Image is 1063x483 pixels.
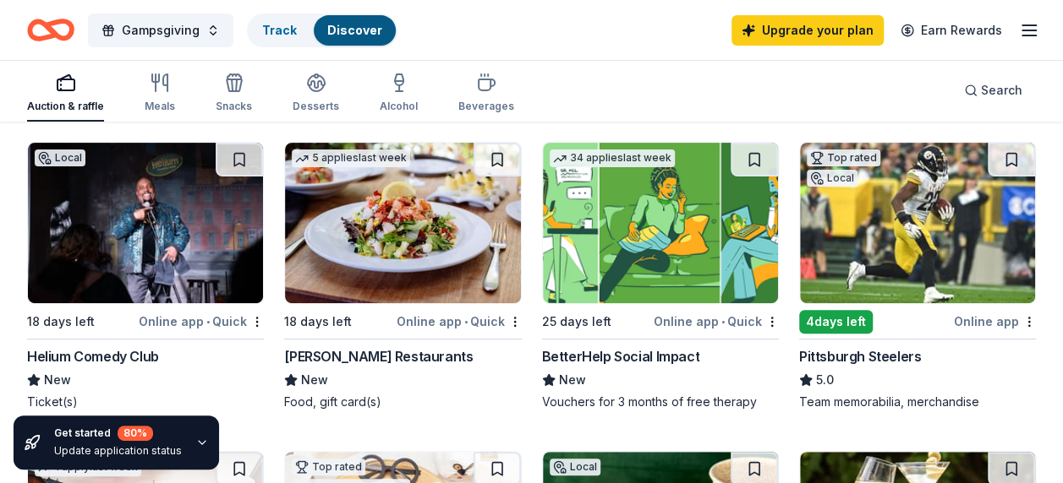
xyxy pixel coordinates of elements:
[145,100,175,113] div: Meals
[301,370,328,390] span: New
[28,143,263,303] img: Image for Helium Comedy Club
[380,66,418,122] button: Alcohol
[542,312,611,332] div: 25 days left
[285,143,520,303] img: Image for Cameron Mitchell Restaurants
[27,312,95,332] div: 18 days left
[27,142,264,410] a: Image for Helium Comedy ClubLocal18 days leftOnline app•QuickHelium Comedy ClubNewTicket(s)
[458,66,514,122] button: Beverages
[654,311,779,332] div: Online app Quick
[816,370,834,390] span: 5.0
[550,459,600,475] div: Local
[27,66,104,122] button: Auction & raffle
[542,142,779,410] a: Image for BetterHelp Social Impact34 applieslast week25 days leftOnline app•QuickBetterHelp Socia...
[293,66,339,122] button: Desserts
[380,100,418,113] div: Alcohol
[890,15,1012,46] a: Earn Rewards
[216,66,252,122] button: Snacks
[327,23,382,37] a: Discover
[35,149,85,166] div: Local
[397,311,522,332] div: Online app Quick
[799,310,873,334] div: 4 days left
[550,149,675,167] div: 34 applies last week
[292,149,410,167] div: 5 applies last week
[27,346,159,366] div: Helium Comedy Club
[981,80,1022,100] span: Search
[799,393,1036,410] div: Team memorabilia, merchandise
[807,170,858,187] div: Local
[951,73,1036,107] button: Search
[800,143,1035,303] img: Image for Pittsburgh Steelers
[145,66,175,122] button: Meals
[216,100,252,113] div: Snacks
[464,315,468,328] span: •
[559,370,586,390] span: New
[807,149,880,166] div: Top rated
[542,346,699,366] div: BetterHelp Social Impact
[118,426,153,441] div: 80 %
[262,23,297,37] a: Track
[284,312,352,332] div: 18 days left
[27,10,74,50] a: Home
[799,346,921,366] div: Pittsburgh Steelers
[88,14,233,47] button: Gampsgiving
[284,142,521,410] a: Image for Cameron Mitchell Restaurants5 applieslast week18 days leftOnline app•Quick[PERSON_NAME]...
[458,100,514,113] div: Beverages
[122,20,200,41] span: Gampsgiving
[247,14,397,47] button: TrackDiscover
[542,393,779,410] div: Vouchers for 3 months of free therapy
[284,393,521,410] div: Food, gift card(s)
[54,426,182,441] div: Get started
[284,346,473,366] div: [PERSON_NAME] Restaurants
[27,393,264,410] div: Ticket(s)
[731,15,884,46] a: Upgrade your plan
[139,311,264,332] div: Online app Quick
[206,315,210,328] span: •
[543,143,778,303] img: Image for BetterHelp Social Impact
[44,370,71,390] span: New
[27,100,104,113] div: Auction & raffle
[293,100,339,113] div: Desserts
[954,311,1036,332] div: Online app
[54,444,182,458] div: Update application status
[292,459,365,475] div: Top rated
[799,142,1036,410] a: Image for Pittsburgh SteelersTop ratedLocal4days leftOnline appPittsburgh Steelers5.0Team memorab...
[721,315,725,328] span: •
